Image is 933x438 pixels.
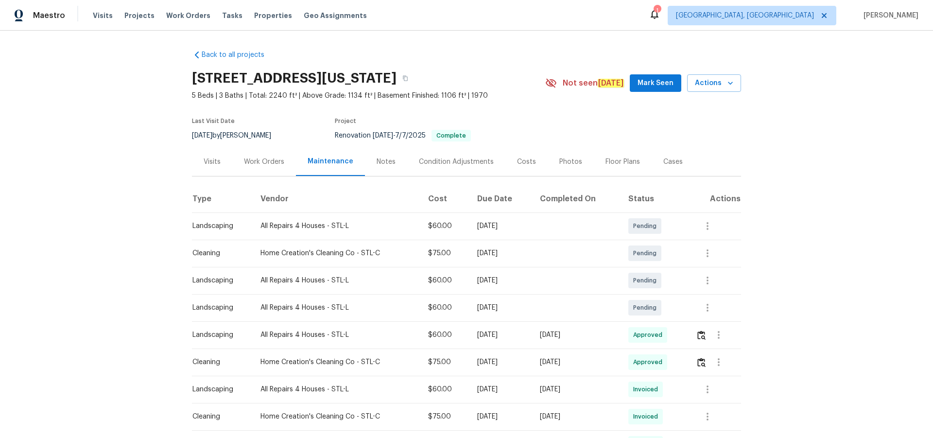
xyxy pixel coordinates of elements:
[676,11,814,20] span: [GEOGRAPHIC_DATA], [GEOGRAPHIC_DATA]
[477,357,524,367] div: [DATE]
[166,11,210,20] span: Work Orders
[260,330,413,340] div: All Repairs 4 Houses - STL-L
[517,157,536,167] div: Costs
[260,276,413,285] div: All Repairs 4 Houses - STL-L
[377,157,396,167] div: Notes
[253,185,420,212] th: Vendor
[192,221,245,231] div: Landscaping
[192,73,397,83] h2: [STREET_ADDRESS][US_STATE]
[540,412,613,421] div: [DATE]
[621,185,688,212] th: Status
[204,157,221,167] div: Visits
[373,132,426,139] span: -
[304,11,367,20] span: Geo Assignments
[432,133,470,139] span: Complete
[540,330,613,340] div: [DATE]
[192,130,283,141] div: by [PERSON_NAME]
[335,118,356,124] span: Project
[260,412,413,421] div: Home Creation's Cleaning Co - STL-C
[633,385,662,394] span: Invoiced
[605,157,640,167] div: Floor Plans
[540,357,613,367] div: [DATE]
[559,157,582,167] div: Photos
[93,11,113,20] span: Visits
[633,330,666,340] span: Approved
[697,331,706,340] img: Review Icon
[633,412,662,421] span: Invoiced
[428,412,461,421] div: $75.00
[654,6,660,16] div: 1
[192,385,245,394] div: Landscaping
[428,248,461,258] div: $75.00
[192,330,245,340] div: Landscaping
[260,248,413,258] div: Home Creation's Cleaning Co - STL-C
[633,357,666,367] span: Approved
[192,50,285,60] a: Back to all projects
[860,11,918,20] span: [PERSON_NAME]
[598,79,624,88] em: [DATE]
[192,132,212,139] span: [DATE]
[244,157,284,167] div: Work Orders
[428,385,461,394] div: $60.00
[477,221,524,231] div: [DATE]
[633,248,660,258] span: Pending
[192,276,245,285] div: Landscaping
[638,77,674,89] span: Mark Seen
[419,157,494,167] div: Condition Adjustments
[428,221,461,231] div: $60.00
[469,185,532,212] th: Due Date
[254,11,292,20] span: Properties
[192,248,245,258] div: Cleaning
[695,77,733,89] span: Actions
[308,157,353,166] div: Maintenance
[420,185,469,212] th: Cost
[532,185,621,212] th: Completed On
[477,303,524,313] div: [DATE]
[428,303,461,313] div: $60.00
[633,303,660,313] span: Pending
[33,11,65,20] span: Maestro
[630,74,681,92] button: Mark Seen
[696,350,707,374] button: Review Icon
[477,385,524,394] div: [DATE]
[192,91,545,101] span: 5 Beds | 3 Baths | Total: 2240 ft² | Above Grade: 1134 ft² | Basement Finished: 1106 ft² | 1970
[395,132,426,139] span: 7/7/2025
[222,12,242,19] span: Tasks
[477,248,524,258] div: [DATE]
[373,132,393,139] span: [DATE]
[260,357,413,367] div: Home Creation's Cleaning Co - STL-C
[563,78,624,88] span: Not seen
[688,185,741,212] th: Actions
[260,221,413,231] div: All Repairs 4 Houses - STL-L
[192,412,245,421] div: Cleaning
[477,276,524,285] div: [DATE]
[663,157,683,167] div: Cases
[335,132,471,139] span: Renovation
[540,385,613,394] div: [DATE]
[428,330,461,340] div: $60.00
[633,221,660,231] span: Pending
[192,185,253,212] th: Type
[696,323,707,347] button: Review Icon
[260,385,413,394] div: All Repairs 4 Houses - STL-L
[633,276,660,285] span: Pending
[687,74,741,92] button: Actions
[192,118,235,124] span: Last Visit Date
[192,357,245,367] div: Cleaning
[697,358,706,367] img: Review Icon
[124,11,155,20] span: Projects
[477,330,524,340] div: [DATE]
[477,412,524,421] div: [DATE]
[428,276,461,285] div: $60.00
[260,303,413,313] div: All Repairs 4 Houses - STL-L
[397,70,414,87] button: Copy Address
[192,303,245,313] div: Landscaping
[428,357,461,367] div: $75.00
